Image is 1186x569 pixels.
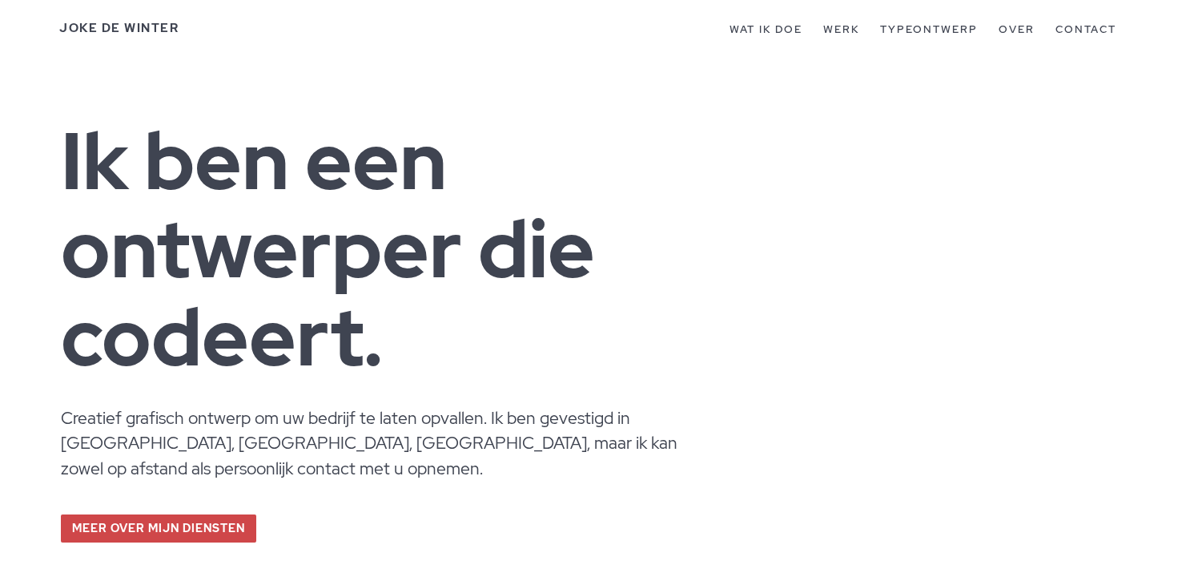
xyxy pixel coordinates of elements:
font: Ik ben een ontwerper die codeert. [61,107,595,390]
font: Meer over mijn diensten [72,521,245,535]
a: Contact [1055,22,1116,36]
font: Creatief grafisch ontwerp om uw bedrijf te laten opvallen. Ik ben gevestigd in [GEOGRAPHIC_DATA],... [61,407,677,479]
a: Over [999,22,1035,36]
a: Meer over mijn diensten [61,515,256,543]
a: Joke De Winter [59,20,179,36]
a: Wat ik doe [730,22,802,36]
a: Typeontwerp [880,22,978,36]
a: Werk [823,22,859,36]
